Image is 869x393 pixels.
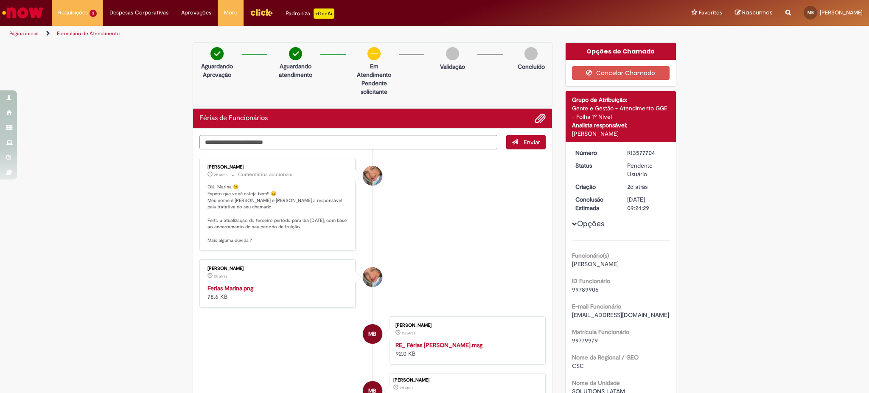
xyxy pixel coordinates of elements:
[402,331,415,336] span: 2d atrás
[742,8,773,17] span: Rascunhos
[207,165,349,170] div: [PERSON_NAME]
[627,183,648,191] span: 2d atrás
[214,274,227,279] time: 01/10/2025 10:30:11
[572,95,670,104] div: Grupo de Atribuição:
[627,182,667,191] div: 29/09/2025 15:24:26
[518,62,545,71] p: Concluído
[368,324,376,344] span: MB
[250,6,273,19] img: click_logo_yellow_360x200.png
[90,10,97,17] span: 3
[207,266,349,271] div: [PERSON_NAME]
[393,378,541,383] div: [PERSON_NAME]
[181,8,211,17] span: Aprovações
[699,8,722,17] span: Favoritos
[627,149,667,157] div: R13577704
[400,385,413,390] time: 29/09/2025 15:24:26
[535,113,546,124] button: Adicionar anexos
[572,286,599,293] span: 99789906
[214,274,227,279] span: 2h atrás
[363,324,382,344] div: Marina Luzia Braccio
[199,135,497,149] textarea: Digite sua mensagem aqui...
[572,260,619,268] span: [PERSON_NAME]
[353,62,395,79] p: Em Atendimento
[395,341,537,358] div: 92.0 KB
[395,323,537,328] div: [PERSON_NAME]
[569,182,621,191] dt: Criação
[506,135,546,149] button: Enviar
[275,62,316,79] p: Aguardando atendimento
[289,47,302,60] img: check-circle-green.png
[286,8,334,19] div: Padroniza
[400,385,413,390] span: 2d atrás
[569,195,621,212] dt: Conclusão Estimada
[572,337,598,344] span: 99779979
[9,30,39,37] a: Página inicial
[735,9,773,17] a: Rascunhos
[524,138,540,146] span: Enviar
[572,121,670,129] div: Analista responsável:
[446,47,459,60] img: img-circle-grey.png
[6,26,573,42] ul: Trilhas de página
[57,30,120,37] a: Formulário de Atendimento
[572,104,670,121] div: Gente e Gestão - Atendimento GGE - Folha 1º Nível
[367,47,381,60] img: circle-minus.png
[207,284,349,301] div: 78.6 KB
[572,328,629,336] b: Matrícula Funcionário
[572,354,639,361] b: Nome da Regional / GEO
[363,267,382,287] div: Jacqueline Andrade Galani
[207,284,253,292] a: Ferias Marina.png
[214,172,227,177] time: 01/10/2025 10:31:33
[214,172,227,177] span: 2h atrás
[224,8,237,17] span: More
[207,184,349,244] p: Olá Marina 😉 Espero que você esteja bem!! 😊 Meu nome é [PERSON_NAME] e [PERSON_NAME] a responsáve...
[627,195,667,212] div: [DATE] 09:24:29
[314,8,334,19] p: +GenAi
[402,331,415,336] time: 29/09/2025 15:17:43
[820,9,863,16] span: [PERSON_NAME]
[627,183,648,191] time: 29/09/2025 15:24:26
[210,47,224,60] img: check-circle-green.png
[572,379,620,387] b: Nome da Unidade
[353,79,395,96] p: Pendente solicitante
[440,62,465,71] p: Validação
[58,8,88,17] span: Requisições
[572,129,670,138] div: [PERSON_NAME]
[572,303,621,310] b: E-mail Funcionário
[572,252,609,259] b: Funcionário(s)
[363,166,382,185] div: Jacqueline Andrade Galani
[572,277,610,285] b: ID Funcionário
[569,161,621,170] dt: Status
[807,10,814,15] span: MB
[395,341,482,349] a: RE_ Férias [PERSON_NAME].msg
[109,8,168,17] span: Despesas Corporativas
[572,362,584,370] span: CSC
[566,43,676,60] div: Opções do Chamado
[572,66,670,80] button: Cancelar Chamado
[572,311,669,319] span: [EMAIL_ADDRESS][DOMAIN_NAME]
[196,62,238,79] p: Aguardando Aprovação
[569,149,621,157] dt: Número
[199,115,268,122] h2: Férias de Funcionários Histórico de tíquete
[238,171,292,178] small: Comentários adicionais
[627,161,667,178] div: Pendente Usuário
[1,4,45,21] img: ServiceNow
[524,47,538,60] img: img-circle-grey.png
